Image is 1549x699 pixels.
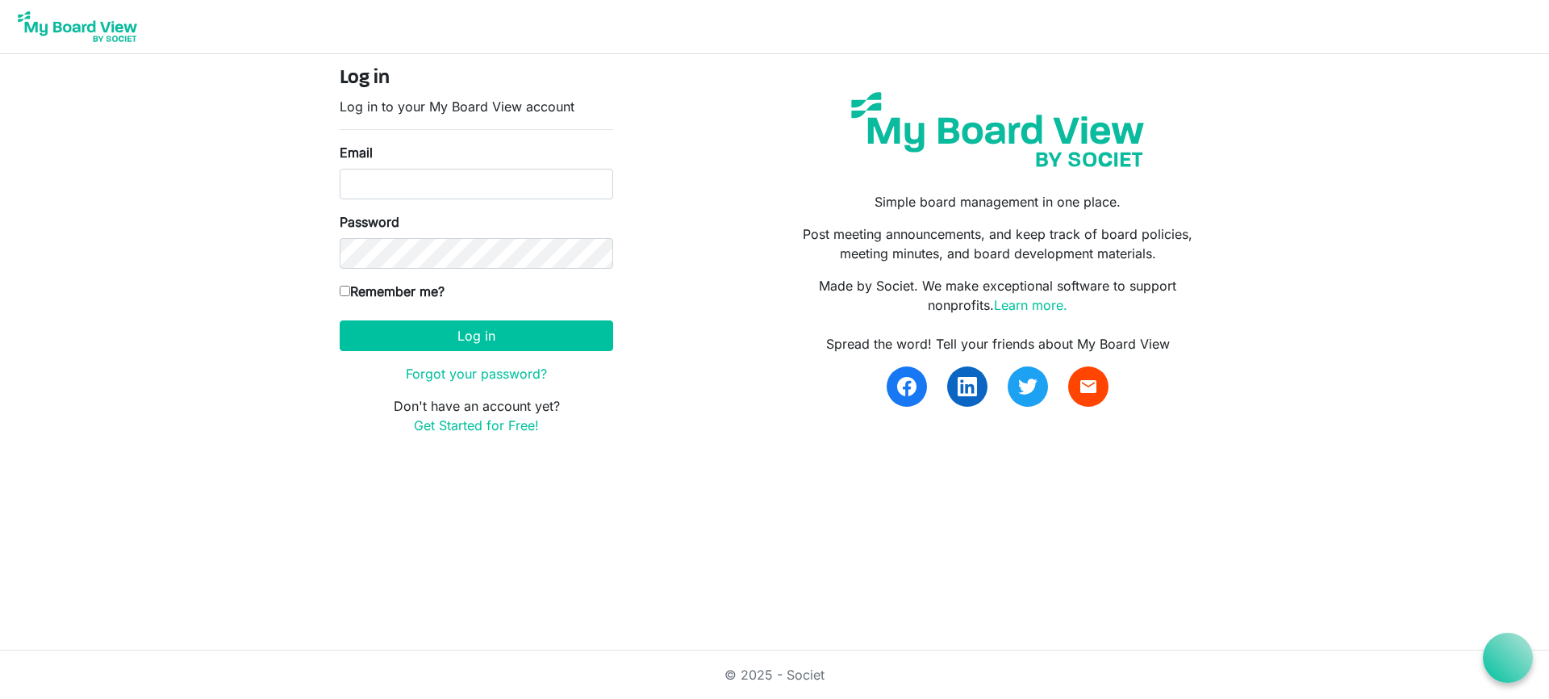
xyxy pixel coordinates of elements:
[897,377,916,396] img: facebook.svg
[994,297,1067,313] a: Learn more.
[839,80,1156,179] img: my-board-view-societ.svg
[787,224,1209,263] p: Post meeting announcements, and keep track of board policies, meeting minutes, and board developm...
[958,377,977,396] img: linkedin.svg
[787,334,1209,354] div: Spread the word! Tell your friends about My Board View
[406,366,547,382] a: Forgot your password?
[724,667,825,683] a: © 2025 - Societ
[1068,366,1109,407] a: email
[340,396,613,435] p: Don't have an account yet?
[340,282,445,301] label: Remember me?
[13,6,142,47] img: My Board View Logo
[340,320,613,351] button: Log in
[1079,377,1098,396] span: email
[340,67,613,90] h4: Log in
[340,212,399,232] label: Password
[1018,377,1038,396] img: twitter.svg
[340,143,373,162] label: Email
[414,417,539,433] a: Get Started for Free!
[340,97,613,116] p: Log in to your My Board View account
[340,286,350,296] input: Remember me?
[787,192,1209,211] p: Simple board management in one place.
[787,276,1209,315] p: Made by Societ. We make exceptional software to support nonprofits.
